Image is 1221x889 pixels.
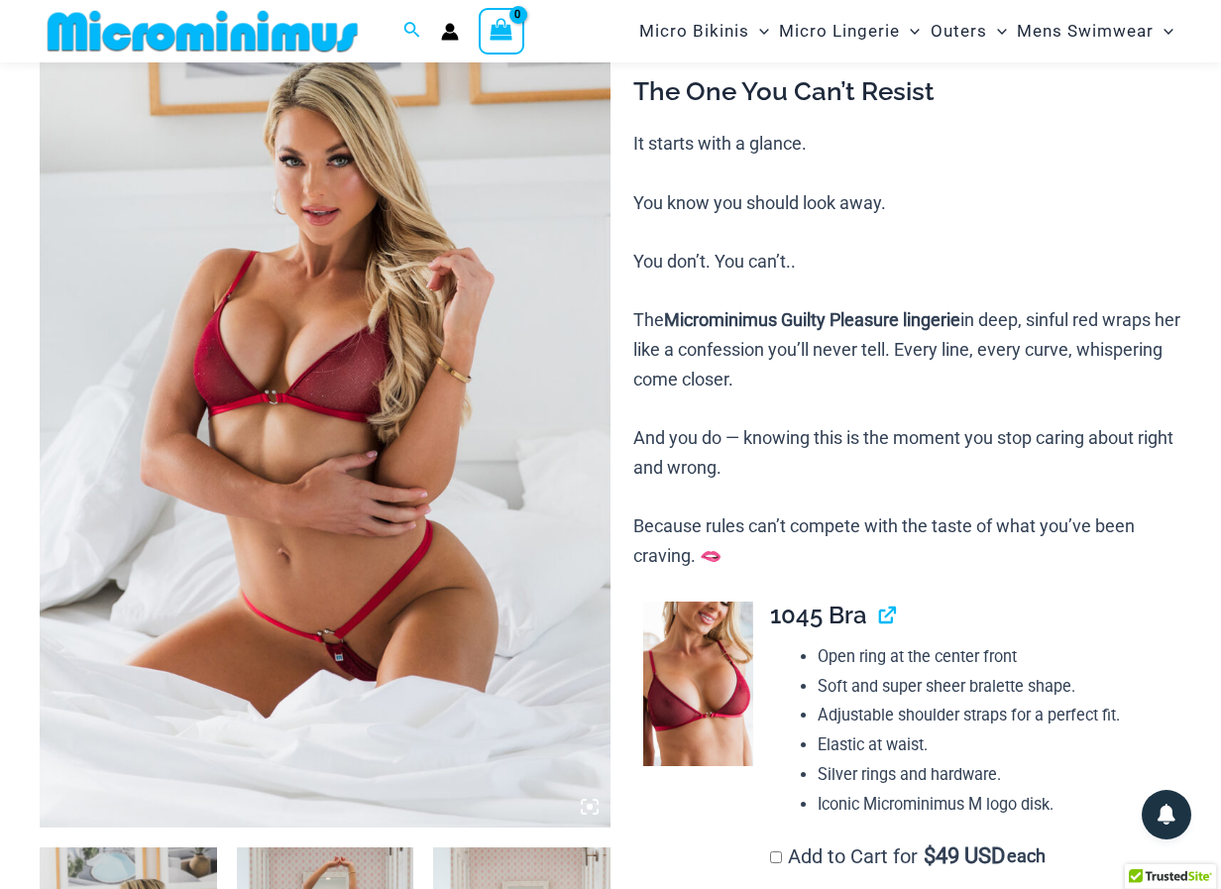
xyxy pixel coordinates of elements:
li: Silver rings and hardware. [818,760,1181,790]
h3: The One You Can’t Resist [633,75,1181,109]
li: Soft and super sheer bralette shape. [818,672,1181,702]
span: Outers [931,6,987,56]
li: Elastic at waist. [818,730,1181,760]
span: Micro Lingerie [779,6,900,56]
span: Menu Toggle [749,6,769,56]
p: It starts with a glance. You know you should look away. You don’t. You can’t.. The in deep, sinfu... [633,129,1181,571]
a: View Shopping Cart, empty [479,8,524,54]
span: Menu Toggle [1154,6,1173,56]
a: Micro BikinisMenu ToggleMenu Toggle [634,6,774,56]
li: Open ring at the center front [818,642,1181,672]
nav: Site Navigation [631,3,1181,59]
input: Add to Cart for$49 USD each [770,851,782,863]
label: Add to Cart for [770,844,1047,868]
img: Guilty Pleasures Red 1045 Bra [643,602,753,766]
a: Micro LingerieMenu ToggleMenu Toggle [774,6,925,56]
span: $ [924,843,936,868]
span: 49 USD [924,846,1005,866]
li: Iconic Microminimus M logo disk. [818,790,1181,820]
span: each [1007,846,1046,866]
a: OutersMenu ToggleMenu Toggle [926,6,1012,56]
li: Adjustable shoulder straps for a perfect fit. [818,701,1181,730]
span: Micro Bikinis [639,6,749,56]
span: Mens Swimwear [1017,6,1154,56]
span: 1045 Bra [770,601,867,629]
b: Microminimus Guilty Pleasure lingerie [664,309,960,330]
span: Menu Toggle [987,6,1007,56]
a: Mens SwimwearMenu ToggleMenu Toggle [1012,6,1178,56]
a: Account icon link [441,23,459,41]
img: MM SHOP LOGO FLAT [40,9,366,54]
a: Search icon link [403,19,421,44]
span: Menu Toggle [900,6,920,56]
